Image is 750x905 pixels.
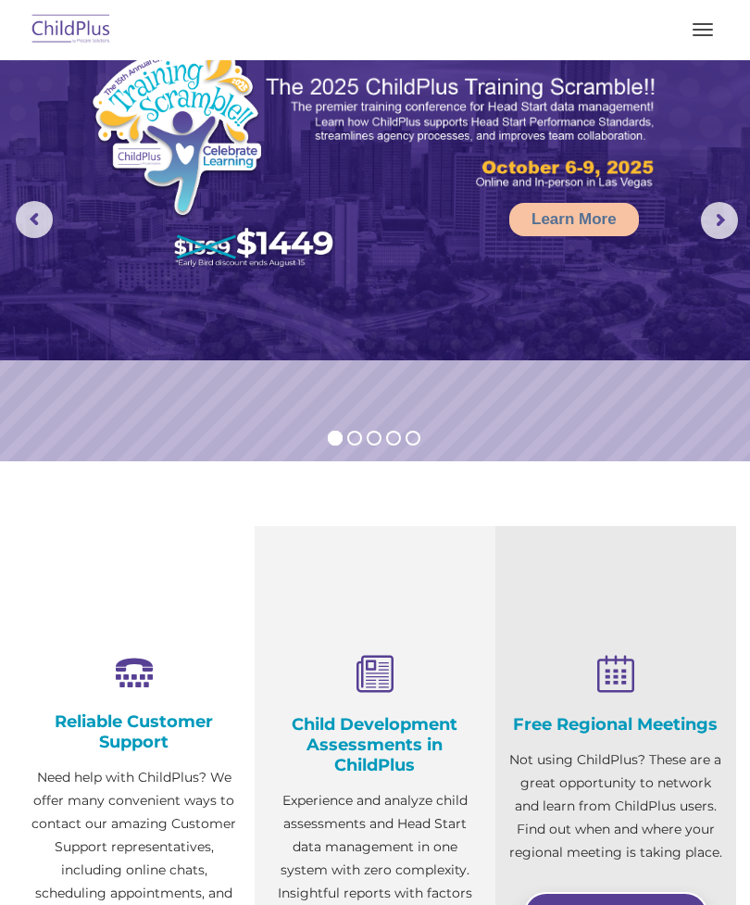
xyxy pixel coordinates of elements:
img: ChildPlus by Procare Solutions [28,8,115,52]
a: Learn More [509,203,639,236]
h4: Reliable Customer Support [28,711,241,752]
h4: Child Development Assessments in ChildPlus [269,714,481,775]
h4: Free Regional Meetings [509,714,722,735]
p: Not using ChildPlus? These are a great opportunity to network and learn from ChildPlus users. Fin... [509,748,722,864]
